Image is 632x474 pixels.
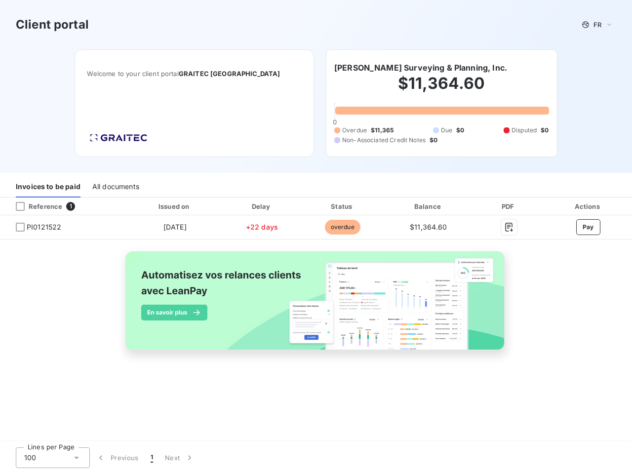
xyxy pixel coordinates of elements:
[145,447,159,468] button: 1
[325,220,360,235] span: overdue
[342,126,367,135] span: Overdue
[342,136,426,145] span: Non-Associated Credit Notes
[16,177,80,197] div: Invoices to be paid
[16,16,89,34] h3: Client portal
[303,201,382,211] div: Status
[334,74,549,103] h2: $11,364.60
[576,219,600,235] button: Pay
[87,70,302,78] span: Welcome to your client portal
[224,201,299,211] div: Delay
[159,447,200,468] button: Next
[593,21,601,29] span: FR
[386,201,471,211] div: Balance
[151,453,153,463] span: 1
[410,223,447,231] span: $11,364.60
[430,136,437,145] span: $0
[179,70,280,78] span: GRAITEC [GEOGRAPHIC_DATA]
[163,223,187,231] span: [DATE]
[512,126,537,135] span: Disputed
[333,118,337,126] span: 0
[24,453,36,463] span: 100
[475,201,543,211] div: PDF
[87,131,150,145] img: Company logo
[246,223,278,231] span: +22 days
[117,245,515,367] img: banner
[546,201,630,211] div: Actions
[90,447,145,468] button: Previous
[541,126,549,135] span: $0
[66,202,75,211] span: 1
[92,177,139,197] div: All documents
[371,126,394,135] span: $11,365
[441,126,452,135] span: Due
[27,222,61,232] span: PI0121522
[456,126,464,135] span: $0
[334,62,507,74] h6: [PERSON_NAME] Surveying & Planning, Inc.
[129,201,220,211] div: Issued on
[8,202,62,211] div: Reference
